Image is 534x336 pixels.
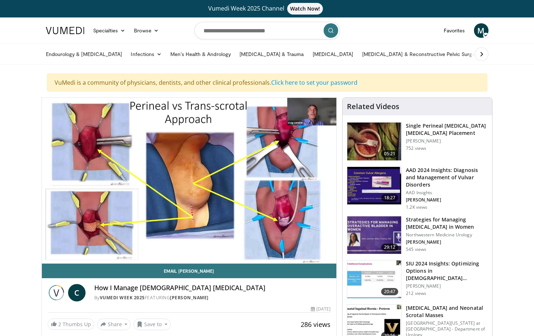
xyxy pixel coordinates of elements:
[406,190,488,196] p: AAD Insights
[406,260,488,282] h3: SIU 2024 Insights: Optimizing Options in [DEMOGRAPHIC_DATA] [MEDICAL_DATA]
[406,138,488,144] p: [PERSON_NAME]
[347,216,401,254] img: 7b1bdb02-4417-4d09-9f69-b495132e12fc.150x105_q85_crop-smart_upscale.jpg
[100,295,145,301] a: Vumedi Week 2025
[48,284,65,301] img: Vumedi Week 2025
[41,47,127,61] a: Endourology & [MEDICAL_DATA]
[347,123,401,160] img: 735fcd68-c9dc-4d64-bd7c-3ac0607bf3e9.150x105_q85_crop-smart_upscale.jpg
[134,319,171,330] button: Save to
[406,283,488,289] p: [PERSON_NAME]
[347,260,488,299] a: 20:47 SIU 2024 Insights: Optimizing Options in [DEMOGRAPHIC_DATA] [MEDICAL_DATA] [PERSON_NAME] 21...
[287,3,323,15] span: Watch Now!
[311,306,331,312] div: [DATE]
[347,167,488,210] a: 18:27 AAD 2024 Insights: Diagnosis and Management of Vulvar Disorders AAD Insights [PERSON_NAME] ...
[347,216,488,255] a: 29:12 Strategies for Managing [MEDICAL_DATA] in Women Northwestern Medicine Urology [PERSON_NAME]...
[347,102,399,111] h4: Related Videos
[42,264,337,278] a: Email [PERSON_NAME]
[381,194,399,201] span: 18:27
[381,288,399,295] span: 20:47
[130,23,163,38] a: Browse
[58,321,61,328] span: 2
[47,73,487,92] div: VuMedi is a community of physicians, dentists, and other clinical professionals.
[194,22,340,39] input: Search topics, interventions
[68,284,86,301] a: C
[381,150,399,157] span: 05:21
[94,284,331,292] h4: How I Manage [DEMOGRAPHIC_DATA] [MEDICAL_DATA]
[271,79,357,87] a: Click here to set your password
[439,23,470,38] a: Favorites
[474,23,488,38] a: M
[126,47,166,61] a: Infections
[406,247,426,252] p: 545 views
[406,145,426,151] p: 752 views
[347,122,488,161] a: 05:21 Single Perineal [MEDICAL_DATA] [MEDICAL_DATA] Placement [PERSON_NAME] 752 views
[406,204,427,210] p: 1.2K views
[42,98,337,264] video-js: Video Player
[94,295,331,301] div: By FEATURING
[406,197,488,203] p: [PERSON_NAME]
[381,244,399,251] span: 29:12
[406,304,488,319] h3: [MEDICAL_DATA] and Neonatal Scrotal Masses
[406,239,488,245] p: [PERSON_NAME]
[406,122,488,137] h3: Single Perineal [MEDICAL_DATA] [MEDICAL_DATA] Placement
[48,319,94,330] a: 2 Thumbs Up
[46,27,84,34] img: VuMedi Logo
[406,232,488,238] p: Northwestern Medicine Urology
[347,167,401,205] img: 391116fa-c4eb-4293-bed8-ba80efc87e4b.150x105_q85_crop-smart_upscale.jpg
[308,47,358,61] a: [MEDICAL_DATA]
[406,167,488,188] h3: AAD 2024 Insights: Diagnosis and Management of Vulvar Disorders
[89,23,130,38] a: Specialties
[358,47,484,61] a: [MEDICAL_DATA] & Reconstructive Pelvic Surgery
[97,319,131,330] button: Share
[347,260,401,298] img: 7d2a5eae-1b38-4df6-9a7f-463b8470133b.150x105_q85_crop-smart_upscale.jpg
[235,47,308,61] a: [MEDICAL_DATA] & Trauma
[166,47,235,61] a: Men’s Health & Andrology
[301,320,331,329] span: 286 views
[406,216,488,231] h3: Strategies for Managing [MEDICAL_DATA] in Women
[406,291,426,296] p: 212 views
[47,3,487,15] a: Vumedi Week 2025 ChannelWatch Now!
[170,295,209,301] a: [PERSON_NAME]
